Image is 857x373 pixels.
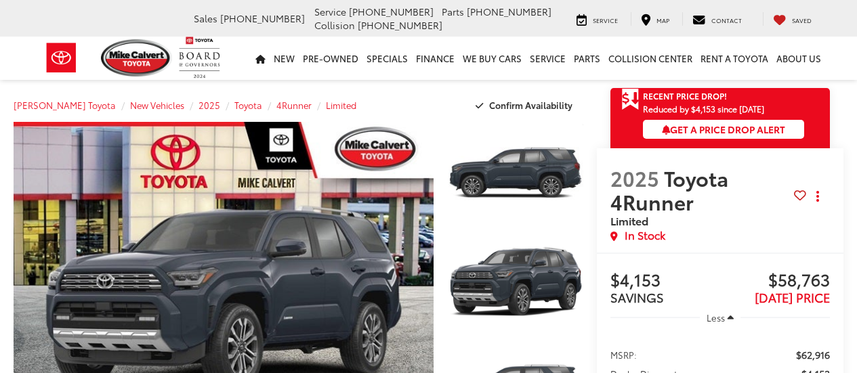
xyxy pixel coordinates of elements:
[796,348,830,361] span: $62,916
[772,37,825,80] a: About Us
[566,12,628,26] a: Service
[755,288,830,306] span: [DATE] PRICE
[299,37,362,80] a: Pre-Owned
[234,99,262,111] a: Toyota
[643,104,804,113] span: Reduced by $4,153 since [DATE]
[489,99,572,111] span: Confirm Availability
[806,185,830,209] button: Actions
[198,99,220,111] a: 2025
[610,213,648,228] span: Limited
[447,120,585,224] img: 2025 Toyota 4Runner Limited
[604,37,696,80] a: Collision Center
[792,16,812,24] span: Saved
[448,122,584,223] a: Expand Photo 1
[358,18,442,32] span: [PHONE_NUMBER]
[276,99,312,111] a: 4Runner
[442,5,464,18] span: Parts
[130,99,184,111] a: New Vehicles
[593,16,618,24] span: Service
[36,36,87,80] img: Toyota
[700,305,740,330] button: Less
[314,5,346,18] span: Service
[621,88,639,111] span: Get Price Drop Alert
[570,37,604,80] a: Parts
[14,99,116,111] a: [PERSON_NAME] Toyota
[412,37,459,80] a: Finance
[696,37,772,80] a: Rent a Toyota
[220,12,305,25] span: [PHONE_NUMBER]
[763,12,822,26] a: My Saved Vehicles
[468,93,584,117] button: Confirm Availability
[711,16,742,24] span: Contact
[459,37,526,80] a: WE BUY CARS
[643,90,727,102] span: Recent Price Drop!
[270,37,299,80] a: New
[101,39,173,76] img: Mike Calvert Toyota
[349,5,434,18] span: [PHONE_NUMBER]
[625,227,665,243] span: In Stock
[314,18,355,32] span: Collision
[362,37,412,80] a: Specials
[467,5,551,18] span: [PHONE_NUMBER]
[816,191,819,202] span: dropdown dots
[447,229,585,333] img: 2025 Toyota 4Runner Limited
[656,16,669,24] span: Map
[251,37,270,80] a: Home
[610,271,720,291] span: $4,153
[610,88,830,104] a: Get Price Drop Alert Recent Price Drop!
[610,288,664,306] span: SAVINGS
[448,231,584,332] a: Expand Photo 2
[631,12,680,26] a: Map
[526,37,570,80] a: Service
[720,271,830,291] span: $58,763
[662,123,785,136] span: Get a Price Drop Alert
[707,311,725,324] span: Less
[194,12,217,25] span: Sales
[610,348,637,361] span: MSRP:
[326,99,356,111] a: Limited
[682,12,752,26] a: Contact
[610,163,728,216] span: Toyota 4Runner
[610,163,659,192] span: 2025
